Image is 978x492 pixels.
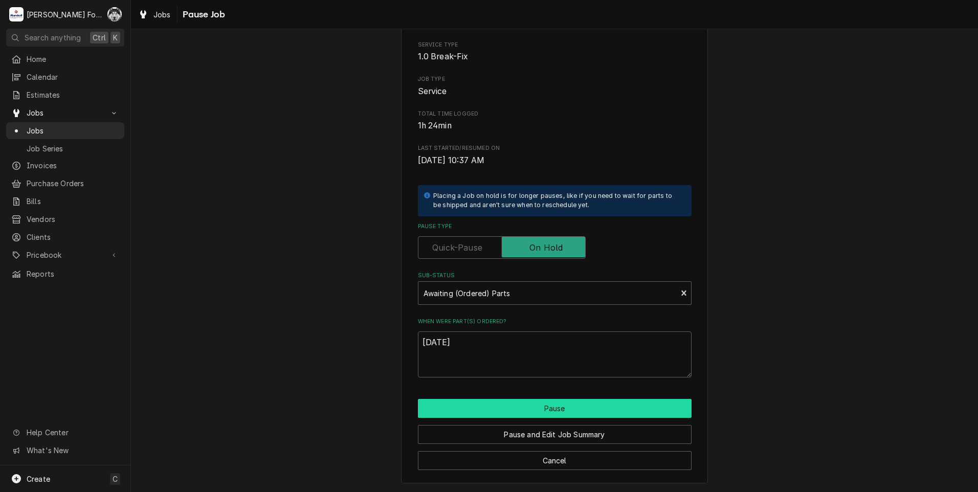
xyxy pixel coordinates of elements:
[418,85,692,98] span: Job Type
[418,399,692,418] button: Pause
[418,110,692,118] span: Total Time Logged
[418,154,692,167] span: Last Started/Resumed On
[418,51,692,63] span: Service Type
[27,232,119,242] span: Clients
[418,144,692,152] span: Last Started/Resumed On
[107,7,122,21] div: Chris Murphy (103)'s Avatar
[27,143,119,154] span: Job Series
[418,331,692,377] textarea: [DATE]
[418,75,692,97] div: Job Type
[6,140,124,157] a: Job Series
[6,69,124,85] a: Calendar
[418,425,692,444] button: Pause and Edit Job Summary
[153,9,171,20] span: Jobs
[27,445,118,456] span: What's New
[418,86,447,96] span: Service
[418,222,692,231] label: Pause Type
[134,6,175,23] a: Jobs
[418,318,692,377] div: When were part(s) ordered?
[27,269,119,279] span: Reports
[6,247,124,263] a: Go to Pricebook
[27,54,119,64] span: Home
[418,444,692,470] div: Button Group Row
[6,442,124,459] a: Go to What's New
[27,90,119,100] span: Estimates
[107,7,122,21] div: C(
[418,222,692,259] div: Pause Type
[418,418,692,444] div: Button Group Row
[418,399,692,418] div: Button Group Row
[6,51,124,68] a: Home
[113,474,118,484] span: C
[93,32,106,43] span: Ctrl
[27,214,119,225] span: Vendors
[27,427,118,438] span: Help Center
[418,144,692,166] div: Last Started/Resumed On
[25,32,81,43] span: Search anything
[6,104,124,121] a: Go to Jobs
[27,196,119,207] span: Bills
[418,451,692,470] button: Cancel
[418,272,692,305] div: Sub-Status
[6,424,124,441] a: Go to Help Center
[27,160,119,171] span: Invoices
[27,107,104,118] span: Jobs
[418,41,692,63] div: Service Type
[418,75,692,83] span: Job Type
[27,250,104,260] span: Pricebook
[113,32,118,43] span: K
[6,175,124,192] a: Purchase Orders
[6,122,124,139] a: Jobs
[418,52,469,61] span: 1.0 Break-Fix
[418,399,692,470] div: Button Group
[418,41,692,49] span: Service Type
[6,265,124,282] a: Reports
[418,121,452,130] span: 1h 24min
[27,9,102,20] div: [PERSON_NAME] Food Equipment Service
[6,193,124,210] a: Bills
[9,7,24,21] div: M
[9,7,24,21] div: Marshall Food Equipment Service's Avatar
[433,191,681,210] div: Placing a Job on hold is for longer pauses, like if you need to wait for parts to be shipped and ...
[27,72,119,82] span: Calendar
[27,125,119,136] span: Jobs
[180,8,225,21] span: Pause Job
[6,29,124,47] button: Search anythingCtrlK
[418,272,692,280] label: Sub-Status
[6,86,124,103] a: Estimates
[27,475,50,483] span: Create
[418,318,692,326] label: When were part(s) ordered?
[6,211,124,228] a: Vendors
[418,110,692,132] div: Total Time Logged
[6,157,124,174] a: Invoices
[418,155,484,165] span: [DATE] 10:37 AM
[6,229,124,245] a: Clients
[418,120,692,132] span: Total Time Logged
[27,178,119,189] span: Purchase Orders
